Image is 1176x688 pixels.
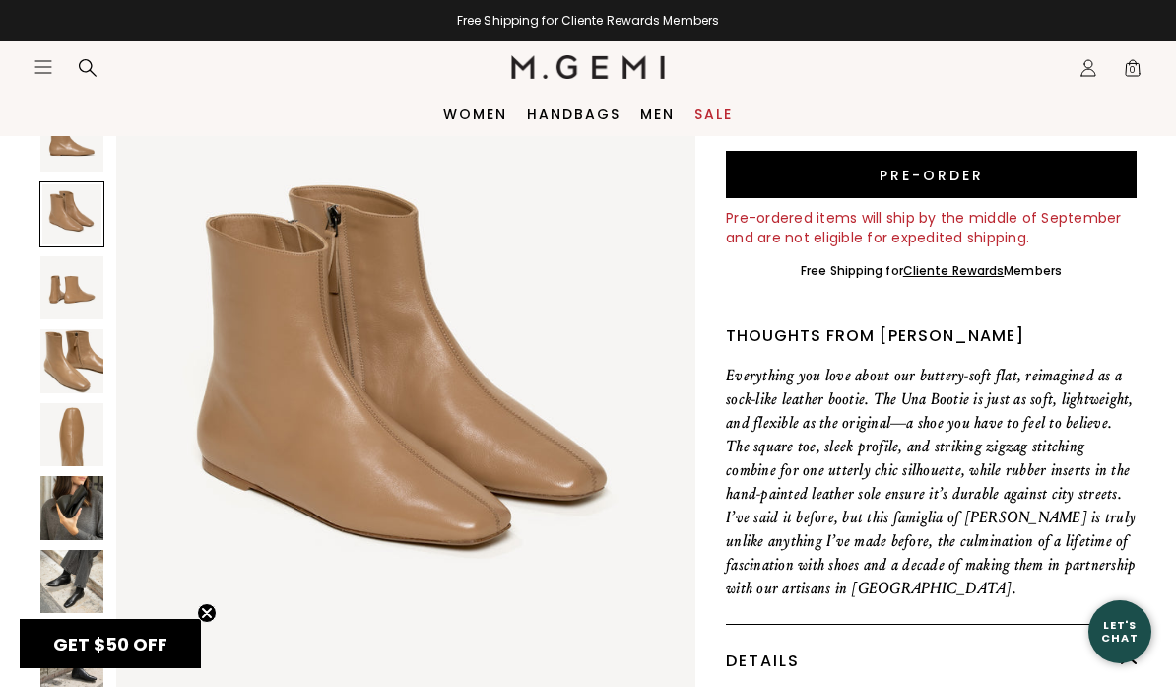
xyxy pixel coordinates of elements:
[40,329,103,392] img: The Una Bootie
[903,262,1005,279] a: Cliente Rewards
[116,108,695,688] img: The Una Bootie
[801,263,1062,279] div: Free Shipping for Members
[443,106,507,122] a: Women
[726,324,1137,348] div: Thoughts from [PERSON_NAME]
[40,550,103,613] img: The Una Bootie
[53,632,167,656] span: GET $50 OFF
[511,55,666,79] img: M.Gemi
[197,603,217,623] button: Close teaser
[640,106,675,122] a: Men
[527,106,621,122] a: Handbags
[40,109,103,172] img: The Una Bootie
[1088,619,1151,644] div: Let's Chat
[40,256,103,319] img: The Una Bootie
[1123,62,1143,82] span: 0
[726,364,1137,600] p: Everything you love about our buttery-soft flat, reimagined as a sock-like leather bootie. The Un...
[40,403,103,466] img: The Una Bootie
[726,151,1137,198] button: Pre-order
[40,476,103,539] img: The Una Bootie
[33,57,53,77] button: Open site menu
[20,619,201,668] div: GET $50 OFFClose teaser
[694,106,733,122] a: Sale
[726,208,1137,247] div: Pre-ordered items will ship by the middle of September and are not eligible for expedited shipping.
